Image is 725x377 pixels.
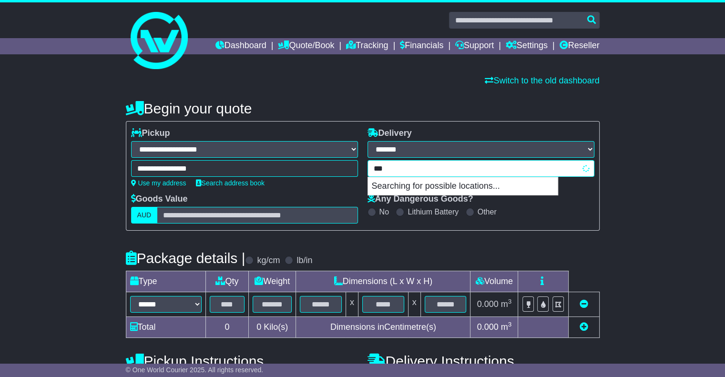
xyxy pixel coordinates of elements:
[368,177,558,195] p: Searching for possible locations...
[580,299,588,309] a: Remove this item
[478,207,497,216] label: Other
[506,38,548,54] a: Settings
[257,255,280,266] label: kg/cm
[131,179,186,187] a: Use my address
[485,76,599,85] a: Switch to the old dashboard
[215,38,266,54] a: Dashboard
[559,38,599,54] a: Reseller
[196,179,265,187] a: Search address book
[477,322,499,332] span: 0.000
[126,366,264,374] span: © One World Courier 2025. All rights reserved.
[296,271,470,292] td: Dimensions (L x W x H)
[205,317,249,338] td: 0
[296,317,470,338] td: Dimensions in Centimetre(s)
[249,317,296,338] td: Kilo(s)
[408,207,459,216] label: Lithium Battery
[400,38,443,54] a: Financials
[126,271,205,292] td: Type
[249,271,296,292] td: Weight
[131,194,188,204] label: Goods Value
[126,317,205,338] td: Total
[368,353,600,369] h4: Delivery Instructions
[346,292,358,317] td: x
[455,38,494,54] a: Support
[408,292,420,317] td: x
[256,322,261,332] span: 0
[131,207,158,224] label: AUD
[580,322,588,332] a: Add new item
[126,353,358,369] h4: Pickup Instructions
[368,128,412,139] label: Delivery
[126,101,600,116] h4: Begin your quote
[508,321,512,328] sup: 3
[126,250,245,266] h4: Package details |
[131,128,170,139] label: Pickup
[368,194,473,204] label: Any Dangerous Goods?
[477,299,499,309] span: 0.000
[379,207,389,216] label: No
[508,298,512,305] sup: 3
[346,38,388,54] a: Tracking
[501,322,512,332] span: m
[205,271,249,292] td: Qty
[296,255,312,266] label: lb/in
[470,271,518,292] td: Volume
[368,160,594,177] typeahead: Please provide city
[501,299,512,309] span: m
[278,38,334,54] a: Quote/Book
